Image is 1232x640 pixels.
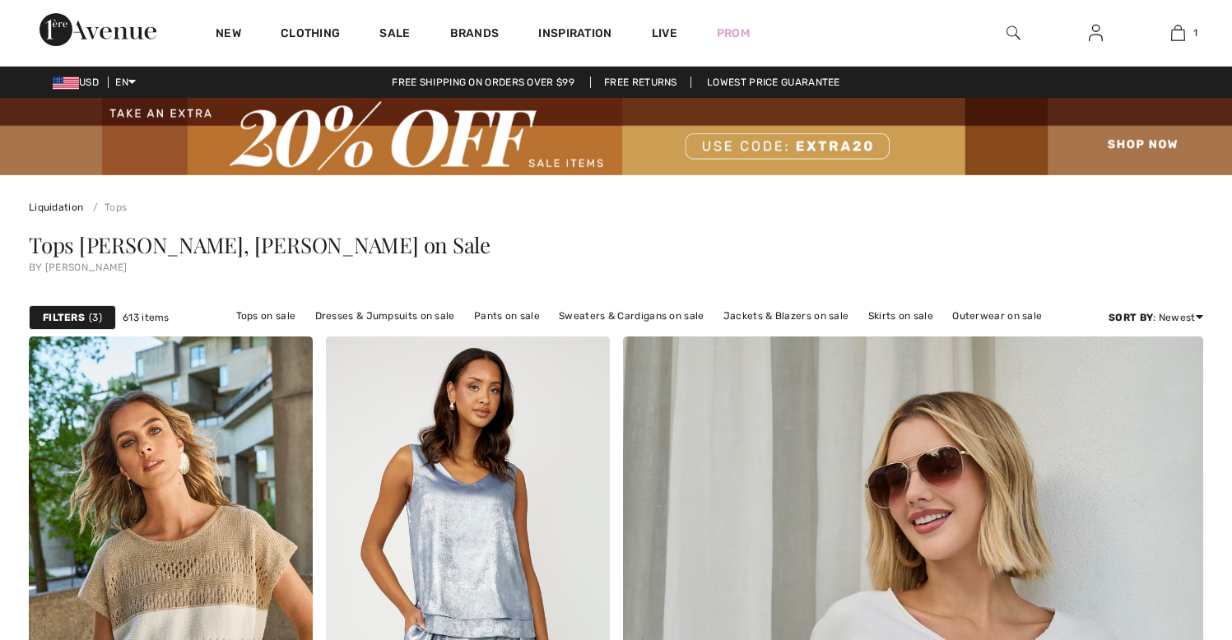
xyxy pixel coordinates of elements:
a: Skirts on sale [860,305,941,327]
img: search the website [1007,23,1020,43]
span: 613 items [123,310,170,325]
span: Tops [PERSON_NAME], [PERSON_NAME] on Sale [29,230,490,259]
strong: Filters [43,310,85,325]
a: Liquidation [29,202,83,213]
span: USD [53,77,105,88]
a: Lowest Price Guarantee [694,77,853,88]
a: Pants on sale [466,305,548,327]
img: My Bag [1171,23,1185,43]
div: : Newest [1109,310,1203,325]
a: Clothing [281,26,340,44]
a: New [216,26,241,44]
a: Outerwear on sale [944,305,1050,327]
span: Inspiration [538,26,611,44]
img: US Dollar [53,77,79,90]
a: Sign In [1076,23,1116,44]
a: Prom [717,25,750,42]
a: Live [652,25,677,42]
span: 3 [89,310,102,325]
a: 1 [1137,23,1218,43]
a: Tops on sale [228,305,305,327]
img: My Info [1089,23,1103,43]
a: Brands [450,26,500,44]
span: EN [115,77,136,88]
a: Tops [86,202,128,213]
a: Free Returns [590,77,691,88]
span: 1 [1193,26,1197,40]
a: Free shipping on orders over $99 [379,77,588,88]
img: 1ère Avenue [40,13,156,46]
a: Dresses & Jumpsuits on sale [307,305,463,327]
strong: Sort By [1109,312,1153,323]
a: Sale [379,26,410,44]
div: by [PERSON_NAME] [29,262,1203,272]
a: Sweaters & Cardigans on sale [551,305,712,327]
a: Jackets & Blazers on sale [715,305,858,327]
